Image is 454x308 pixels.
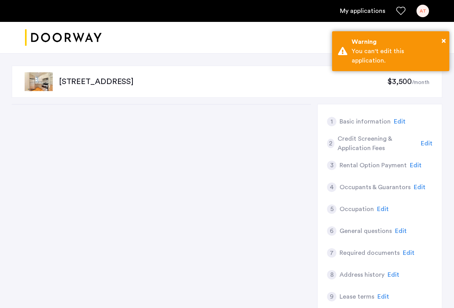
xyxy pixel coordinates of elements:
span: Edit [377,294,389,300]
p: [STREET_ADDRESS] [59,76,387,87]
a: Favorites [396,6,406,16]
a: Cazamio logo [25,23,102,52]
div: You can't edit this application. [352,47,443,65]
span: Edit [403,250,415,256]
span: × [441,37,446,45]
span: Edit [388,272,399,278]
h5: Address history [340,270,384,279]
h5: Lease terms [340,292,374,301]
button: Close [441,35,446,47]
img: apartment [25,72,53,91]
div: Warning [352,37,443,47]
h5: Rental Option Payment [340,161,407,170]
div: 4 [327,183,336,192]
h5: Occupants & Guarantors [340,183,411,192]
span: Edit [410,162,422,168]
span: Edit [395,228,407,234]
span: Edit [414,184,425,190]
span: $3,500 [387,78,412,86]
a: My application [340,6,385,16]
div: 5 [327,204,336,214]
h5: Required documents [340,248,400,258]
div: 1 [327,117,336,126]
h5: Basic information [340,117,391,126]
div: 9 [327,292,336,301]
div: AT [416,5,429,17]
h5: Credit Screening & Application Fees [338,134,418,153]
div: 7 [327,248,336,258]
img: logo [25,23,102,52]
div: 6 [327,226,336,236]
h5: General questions [340,226,392,236]
h5: Occupation [340,204,374,214]
div: 8 [327,270,336,279]
div: 3 [327,161,336,170]
span: Edit [421,140,433,147]
sub: /month [412,80,429,85]
span: Edit [394,118,406,125]
div: 2 [327,139,334,148]
span: Edit [377,206,389,212]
